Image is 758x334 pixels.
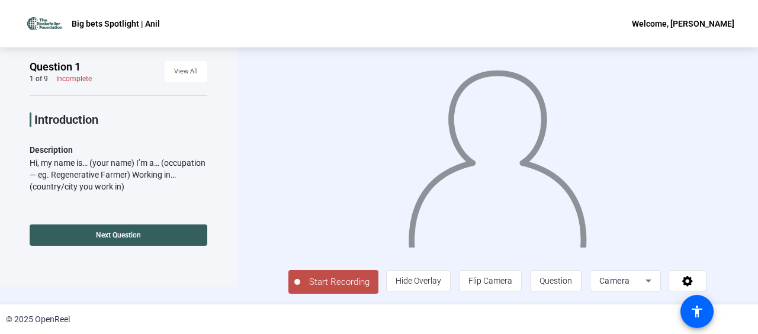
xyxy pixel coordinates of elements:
[30,60,81,74] span: Question 1
[396,276,441,285] span: Hide Overlay
[407,59,588,247] img: overlay
[30,157,207,192] div: Hi, my name is… (your name) I’m a… (occupation — eg. Regenerative Farmer) Working in… (country/ci...
[96,231,141,239] span: Next Question
[56,74,92,83] div: Incomplete
[459,270,522,291] button: Flip Camera
[690,304,704,319] mat-icon: accessibility
[632,17,734,31] div: Welcome, [PERSON_NAME]
[539,276,572,285] span: Question
[386,270,451,291] button: Hide Overlay
[24,12,66,36] img: OpenReel logo
[165,61,207,82] button: View All
[530,270,582,291] button: Question
[300,275,378,289] span: Start Recording
[30,224,207,246] button: Next Question
[174,63,198,81] span: View All
[599,276,630,285] span: Camera
[72,17,160,31] p: Big bets Spotlight | Anil
[30,74,48,83] div: 1 of 9
[30,209,101,223] div: Maximum Duration
[468,276,512,285] span: Flip Camera
[288,270,378,294] button: Start Recording
[30,143,207,157] p: Description
[6,313,70,326] div: © 2025 OpenReel
[34,113,207,127] p: Introduction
